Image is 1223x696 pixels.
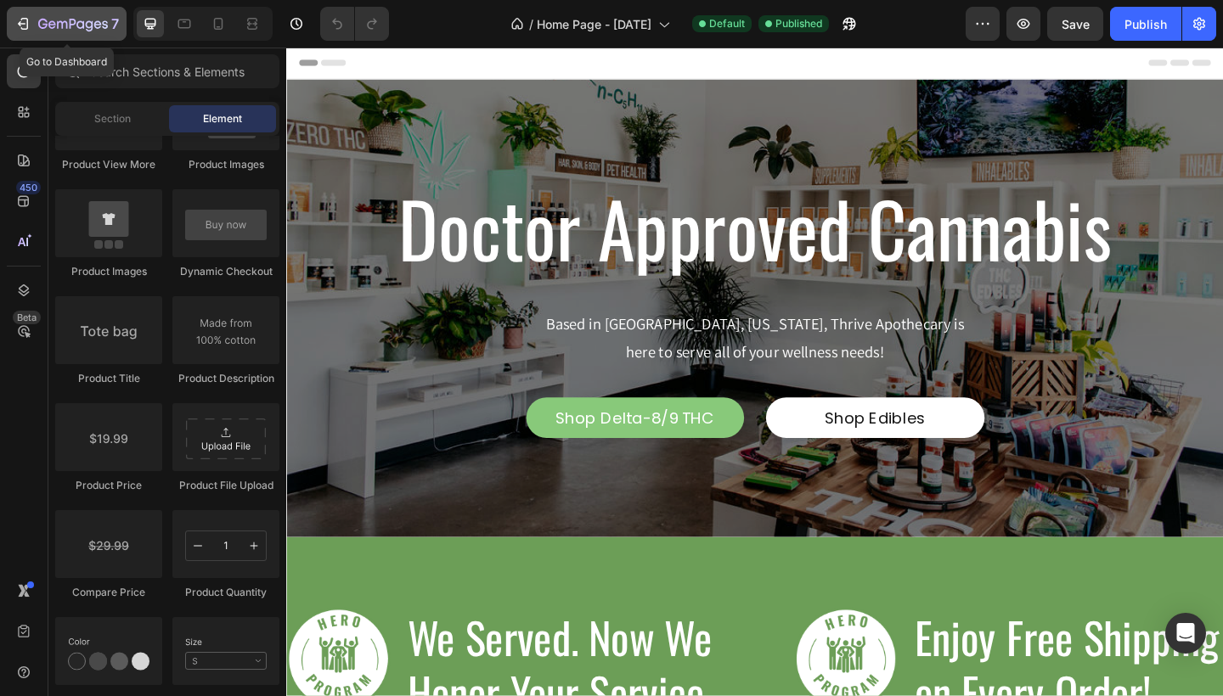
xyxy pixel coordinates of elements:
[172,264,279,279] div: Dynamic Checkout
[2,286,1017,317] p: Based in [GEOGRAPHIC_DATA], [US_STATE], Thrive Apothecary is
[172,157,279,172] div: Product Images
[1047,7,1103,41] button: Save
[585,388,695,418] p: Shop Edibles
[1110,7,1181,41] button: Publish
[521,381,759,425] a: Shop Edibles
[261,381,499,425] a: Shop Delta-8/9 THC
[1165,613,1206,654] div: Open Intercom Messenger
[55,264,162,279] div: Product Images
[775,16,822,31] span: Published
[55,585,162,600] div: Compare Price
[55,478,162,493] div: Product Price
[7,7,127,41] button: 7
[172,585,279,600] div: Product Quantity
[55,157,162,172] div: Product View More
[1062,17,1090,31] span: Save
[537,15,651,33] span: Home Page - [DATE]
[13,311,41,324] div: Beta
[55,371,162,386] div: Product Title
[2,317,1017,347] p: here to serve all of your wellness needs!
[293,388,465,418] p: Shop Delta-8/9 THC
[1124,15,1167,33] div: Publish
[320,7,389,41] div: Undo/Redo
[709,16,745,31] span: Default
[172,478,279,493] div: Product File Upload
[286,48,1223,696] iframe: Design area
[111,14,119,34] p: 7
[16,181,41,194] div: 450
[529,15,533,33] span: /
[203,111,242,126] span: Element
[55,54,279,88] input: Search Sections & Elements
[94,111,131,126] span: Section
[172,371,279,386] div: Product Description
